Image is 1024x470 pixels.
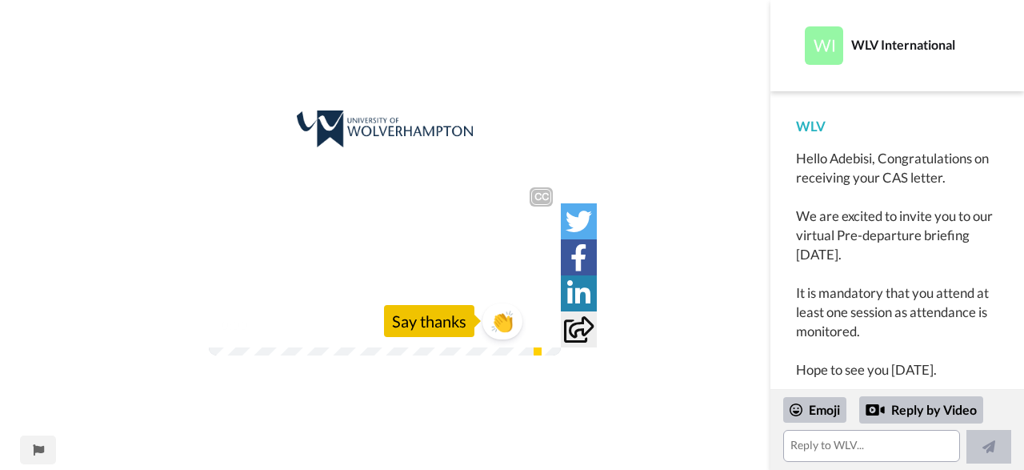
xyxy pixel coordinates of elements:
[851,37,998,52] div: WLV International
[531,189,551,205] div: CC
[220,315,248,335] span: 0:00
[805,26,843,65] img: Profile Image
[297,110,473,147] img: 0a2bfc76-1499-422d-ad4e-557cedd87c03
[482,308,522,334] span: 👏
[859,396,983,424] div: Reply by Video
[783,397,846,423] div: Emoji
[530,317,546,333] img: Full screen
[796,149,998,418] div: Hello Adebisi, Congratulations on receiving your CAS letter. We are excited to invite you to our ...
[796,117,998,136] div: WLV
[866,400,885,420] div: Reply by Video
[482,303,522,339] button: 👏
[251,315,257,335] span: /
[384,305,474,337] div: Say thanks
[260,315,288,335] span: 0:53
